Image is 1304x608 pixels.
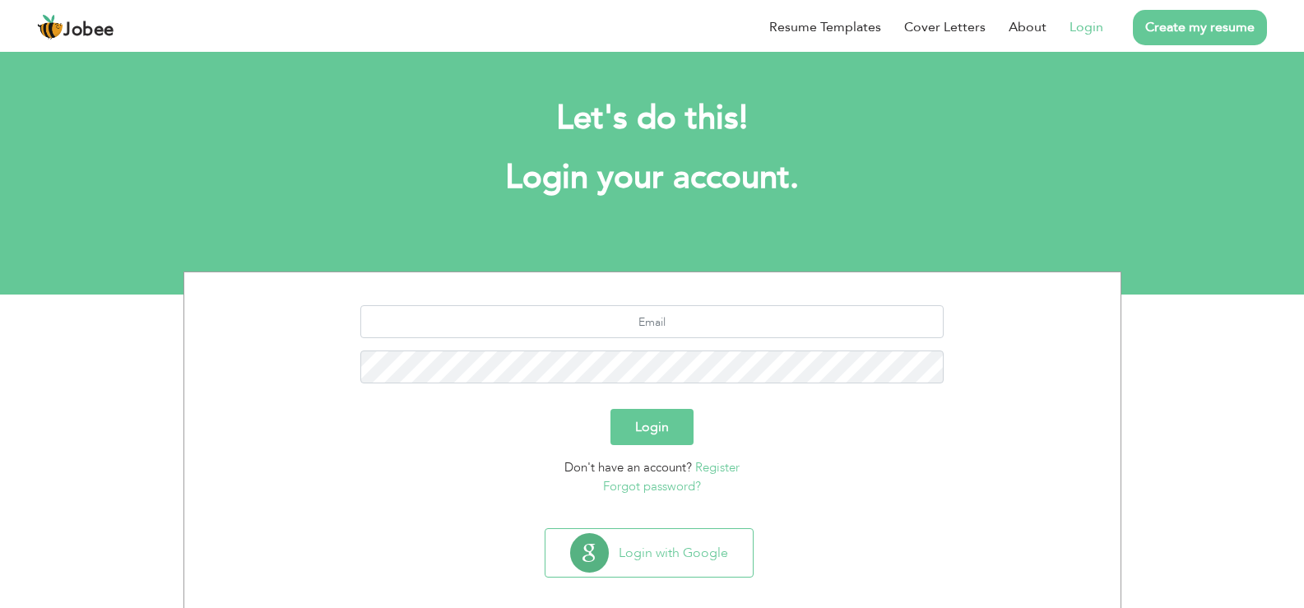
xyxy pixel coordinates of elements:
a: Forgot password? [603,478,701,494]
button: Login with Google [545,529,753,577]
a: Jobee [37,14,114,40]
a: Register [695,459,740,476]
input: Email [360,305,944,338]
span: Don't have an account? [564,459,692,476]
a: About [1009,17,1046,37]
h1: Login your account. [208,156,1097,199]
h2: Let's do this! [208,97,1097,140]
img: jobee.io [37,14,63,40]
a: Login [1070,17,1103,37]
a: Cover Letters [904,17,986,37]
a: Resume Templates [769,17,881,37]
span: Jobee [63,21,114,39]
button: Login [610,409,694,445]
a: Create my resume [1133,10,1267,45]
